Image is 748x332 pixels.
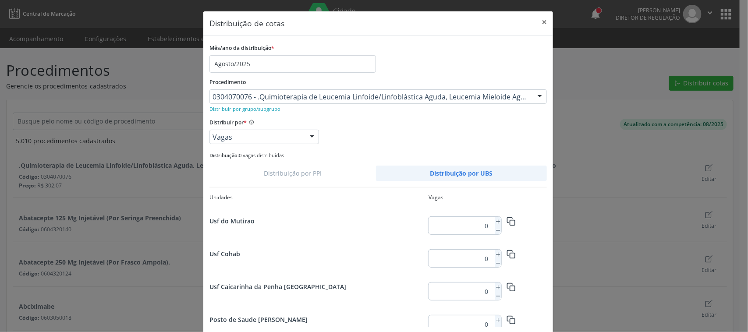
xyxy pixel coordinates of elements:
[209,18,284,29] h5: Distribuição de cotas
[535,11,553,33] button: Close
[247,116,255,125] ion-icon: help circle outline
[209,315,429,324] div: Posto de Saude [PERSON_NAME]
[209,116,247,130] label: Distribuir por
[213,133,301,141] span: Vagas
[209,104,280,113] a: Distribuir por grupo/subgrupo
[209,55,376,73] input: Selecione o mês/ano
[209,249,429,258] div: Usf Cohab
[209,282,429,291] div: Usf Caicarinha da Penha [GEOGRAPHIC_DATA]
[209,152,239,159] span: Distribuição:
[209,76,246,89] label: Procedimento
[376,166,547,181] a: Distribuição por UBS
[209,216,429,226] div: Usf do Mutirao
[209,42,274,55] label: Mês/ano da distribuição
[429,194,443,201] div: Vagas
[209,166,376,181] a: Distribuição por PPI
[209,106,280,112] small: Distribuir por grupo/subgrupo
[213,92,529,101] span: 0304070076 - .Quimioterapia de Leucemia Linfoide/Linfoblástica Aguda, Leucemia Mieloide Aguda e L...
[209,152,284,159] small: 0 vagas distribuídas
[209,194,429,201] div: Unidades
